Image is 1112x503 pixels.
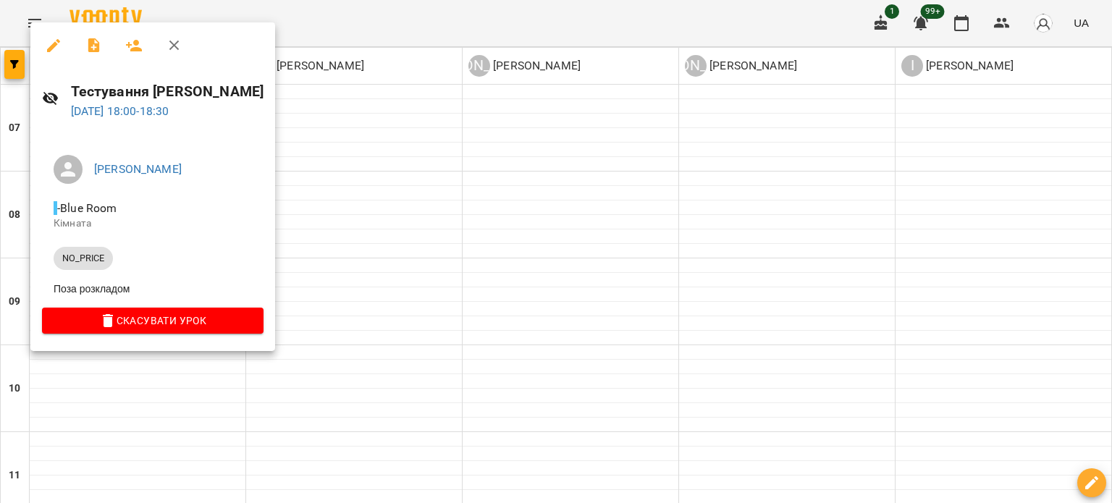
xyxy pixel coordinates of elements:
[42,276,264,302] li: Поза розкладом
[54,201,120,215] span: - Blue Room
[54,252,113,265] span: NO_PRICE
[42,308,264,334] button: Скасувати Урок
[54,216,252,231] p: Кімната
[54,312,252,329] span: Скасувати Урок
[71,80,264,103] h6: Тестування [PERSON_NAME]
[94,162,182,176] a: [PERSON_NAME]
[71,104,169,118] a: [DATE] 18:00-18:30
